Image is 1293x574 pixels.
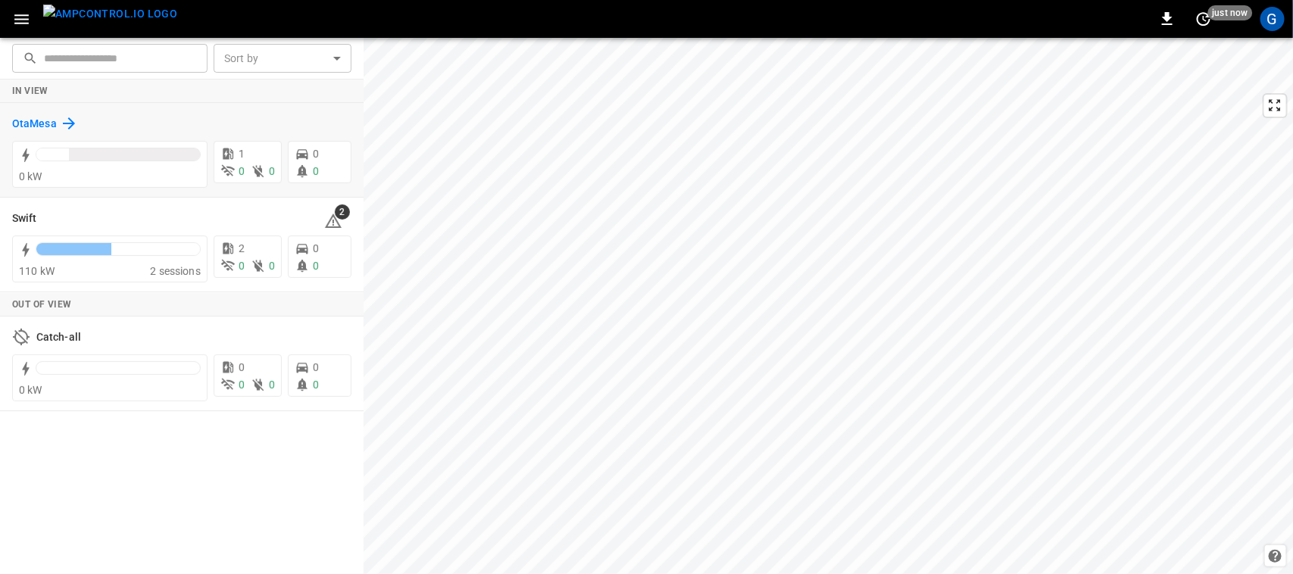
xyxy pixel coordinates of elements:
span: 0 [239,260,245,272]
span: 0 [269,379,275,391]
span: 0 kW [19,170,42,182]
strong: In View [12,86,48,96]
div: profile-icon [1260,7,1285,31]
span: 0 [313,379,319,391]
span: 1 [239,148,245,160]
span: 0 [313,260,319,272]
span: 0 [313,361,319,373]
span: 0 [269,165,275,177]
span: 0 [313,165,319,177]
span: 2 [335,204,350,220]
span: 0 kW [19,384,42,396]
h6: Catch-all [36,329,81,346]
img: ampcontrol.io logo [43,5,177,23]
h6: Swift [12,211,37,227]
span: just now [1208,5,1253,20]
span: 2 [239,242,245,254]
span: 0 [239,379,245,391]
span: 0 [313,242,319,254]
button: set refresh interval [1191,7,1216,31]
h6: OtaMesa [12,116,57,133]
strong: Out of View [12,299,71,310]
span: 0 [313,148,319,160]
span: 0 [239,165,245,177]
span: 0 [239,361,245,373]
span: 0 [269,260,275,272]
span: 110 kW [19,265,55,277]
span: 2 sessions [150,265,201,277]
